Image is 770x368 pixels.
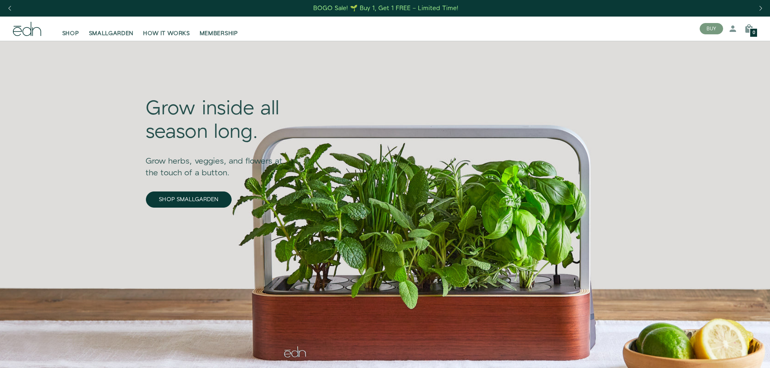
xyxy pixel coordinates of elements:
[138,20,194,38] a: HOW IT WORKS
[57,20,84,38] a: SHOP
[62,29,79,38] span: SHOP
[753,31,755,35] span: 0
[89,29,134,38] span: SMALLGARDEN
[84,20,139,38] a: SMALLGARDEN
[700,23,723,34] button: BUY
[146,191,232,208] a: SHOP SMALLGARDEN
[200,29,238,38] span: MEMBERSHIP
[146,97,295,144] div: Grow inside all season long.
[313,4,458,13] div: BOGO Sale! 🌱 Buy 1, Get 1 FREE – Limited Time!
[146,144,295,179] div: Grow herbs, veggies, and flowers at the touch of a button.
[312,2,459,15] a: BOGO Sale! 🌱 Buy 1, Get 1 FREE – Limited Time!
[143,29,190,38] span: HOW IT WORKS
[708,344,762,364] iframe: Opens a widget where you can find more information
[195,20,243,38] a: MEMBERSHIP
